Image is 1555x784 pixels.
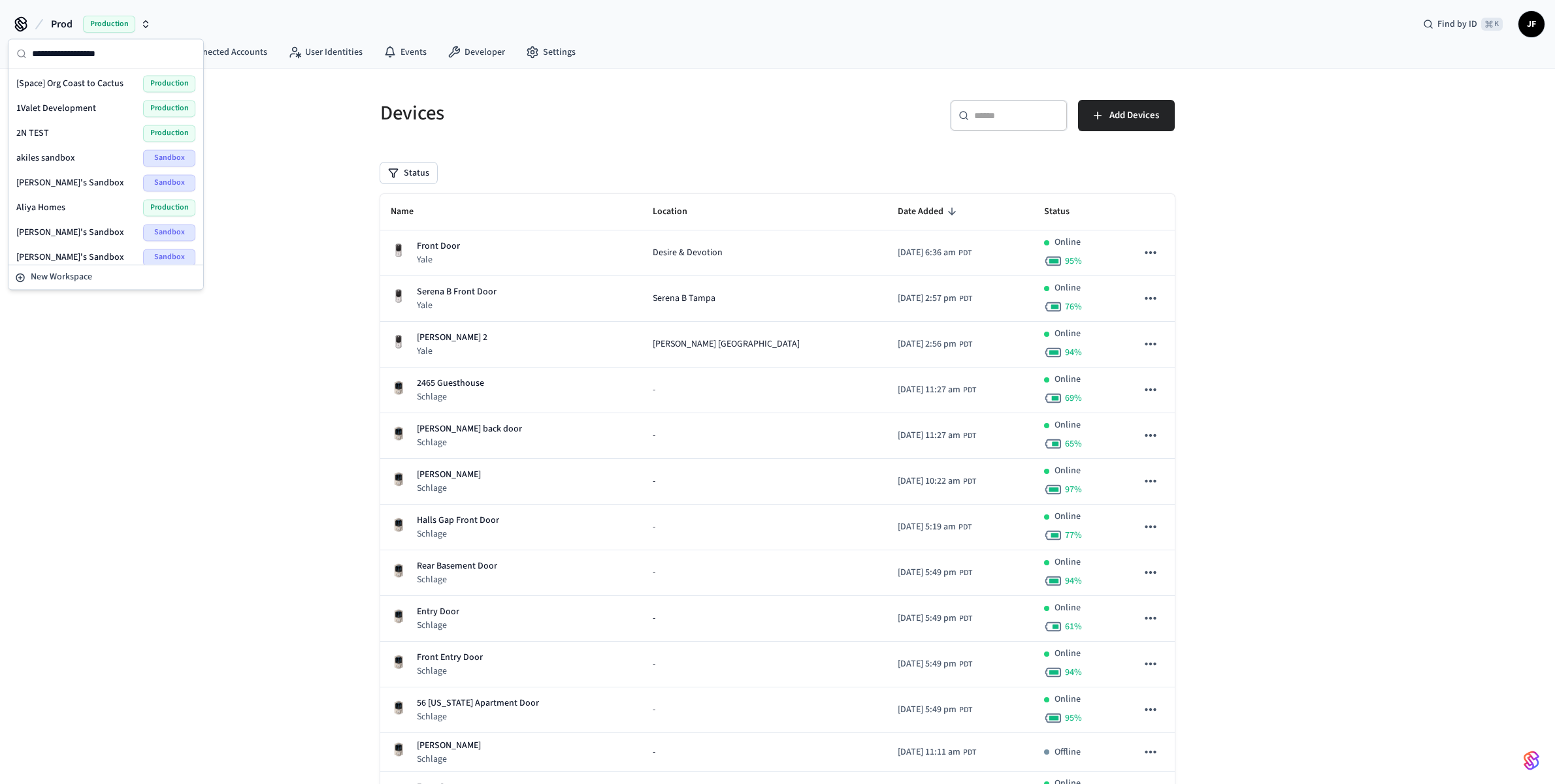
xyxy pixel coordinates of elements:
span: Sandbox [143,224,195,241]
span: [DATE] 2:57 pm [898,292,957,306]
span: 76 % [1065,300,1082,313]
img: Yale Assure Touchscreen Wifi Smart Lock, Satin Nickel, Front [391,243,406,259]
img: Schlage Sense Smart Deadbolt with Camelot Trim, Front [391,471,406,487]
span: - [653,612,655,625]
p: Online [1055,373,1081,386]
img: Schlage Sense Smart Deadbolt with Camelot Trim, Front [391,517,406,533]
span: - [653,429,655,443]
img: Schlage Sense Smart Deadbolt with Camelot Trim, Front [391,380,406,396]
span: PDT [963,476,976,488]
span: - [653,475,655,488]
span: Date Added [898,202,960,222]
span: PDT [959,704,972,716]
div: America/Los_Angeles [898,383,976,397]
span: PDT [963,430,976,442]
button: Add Devices [1078,100,1175,131]
p: Online [1055,281,1081,295]
h5: Devices [380,100,770,127]
p: Halls Gap Front Door [417,514,499,527]
span: 97 % [1065,483,1082,496]
span: - [653,657,655,671]
div: America/Los_Angeles [898,566,972,580]
div: America/Los_Angeles [898,429,976,443]
p: [PERSON_NAME] [417,739,481,753]
p: Schlage [417,436,522,449]
p: Schlage [417,619,459,632]
span: ⌘ K [1481,18,1503,31]
span: Status [1044,202,1087,222]
span: PDT [958,247,972,259]
span: Add Devices [1109,107,1159,124]
span: - [653,520,655,534]
span: Production [83,16,135,33]
span: Name [391,202,431,222]
span: PDT [963,384,976,396]
p: Online [1055,556,1081,569]
span: [DATE] 2:56 pm [898,337,957,351]
span: Find by ID [1437,18,1477,31]
span: [DATE] 11:27 am [898,383,960,397]
span: - [653,383,655,397]
img: Yale Assure Touchscreen Wifi Smart Lock, Satin Nickel, Front [391,289,406,304]
span: [DATE] 5:49 pm [898,657,957,671]
div: America/Los_Angeles [898,520,972,534]
p: Schlage [417,710,539,723]
span: Aliya Homes [16,201,65,214]
div: America/Los_Angeles [898,475,976,488]
span: [DATE] 5:49 pm [898,566,957,580]
p: Schlage [417,753,481,766]
span: [Space] Org Coast to Cactus [16,77,123,90]
div: America/Los_Angeles [898,612,972,625]
span: Serena B Tampa [653,292,715,306]
span: 94 % [1065,346,1082,359]
span: PDT [959,613,972,625]
p: Schlage [417,482,481,495]
button: Status [380,163,437,183]
span: - [653,703,655,717]
span: PDT [959,339,972,351]
button: New Workspace [10,266,202,288]
span: [DATE] 5:49 pm [898,612,957,625]
span: [DATE] 5:19 am [898,520,956,534]
span: Prod [51,16,73,32]
p: Schlage [417,527,499,541]
span: Production [143,125,195,142]
div: Find by ID⌘ K [1413,12,1513,36]
span: JF [1520,12,1543,36]
img: Schlage Sense Smart Deadbolt with Camelot Trim, Front [391,742,406,757]
span: [DATE] 11:11 am [898,745,960,759]
p: Online [1055,418,1081,432]
div: America/Los_Angeles [898,745,976,759]
p: Yale [417,345,487,358]
p: Front Door [417,240,460,253]
span: Sandbox [143,174,195,191]
span: 95 % [1065,255,1082,268]
p: Online [1055,510,1081,524]
span: Production [143,199,195,216]
span: - [653,566,655,580]
p: Schlage [417,390,484,403]
span: 69 % [1065,392,1082,405]
div: America/Los_Angeles [898,292,972,306]
img: Yale Assure Touchscreen Wifi Smart Lock, Satin Nickel, Front [391,334,406,350]
a: Events [373,40,437,64]
p: Offline [1055,745,1081,759]
span: 95 % [1065,712,1082,725]
span: [PERSON_NAME]'s Sandbox [16,226,124,239]
p: Yale [417,299,497,312]
p: Yale [417,253,460,266]
span: Location [653,202,704,222]
span: Production [143,100,195,117]
img: Schlage Sense Smart Deadbolt with Camelot Trim, Front [391,563,406,578]
div: America/Los_Angeles [898,657,972,671]
span: Sandbox [143,249,195,266]
span: New Workspace [31,270,92,284]
img: Schlage Sense Smart Deadbolt with Camelot Trim, Front [391,608,406,624]
div: America/Los_Angeles [898,337,972,351]
span: 65 % [1065,437,1082,450]
p: Online [1055,647,1081,661]
span: PDT [963,747,976,759]
p: 2465 Guesthouse [417,377,484,390]
span: PDT [959,567,972,579]
span: PDT [959,659,972,670]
